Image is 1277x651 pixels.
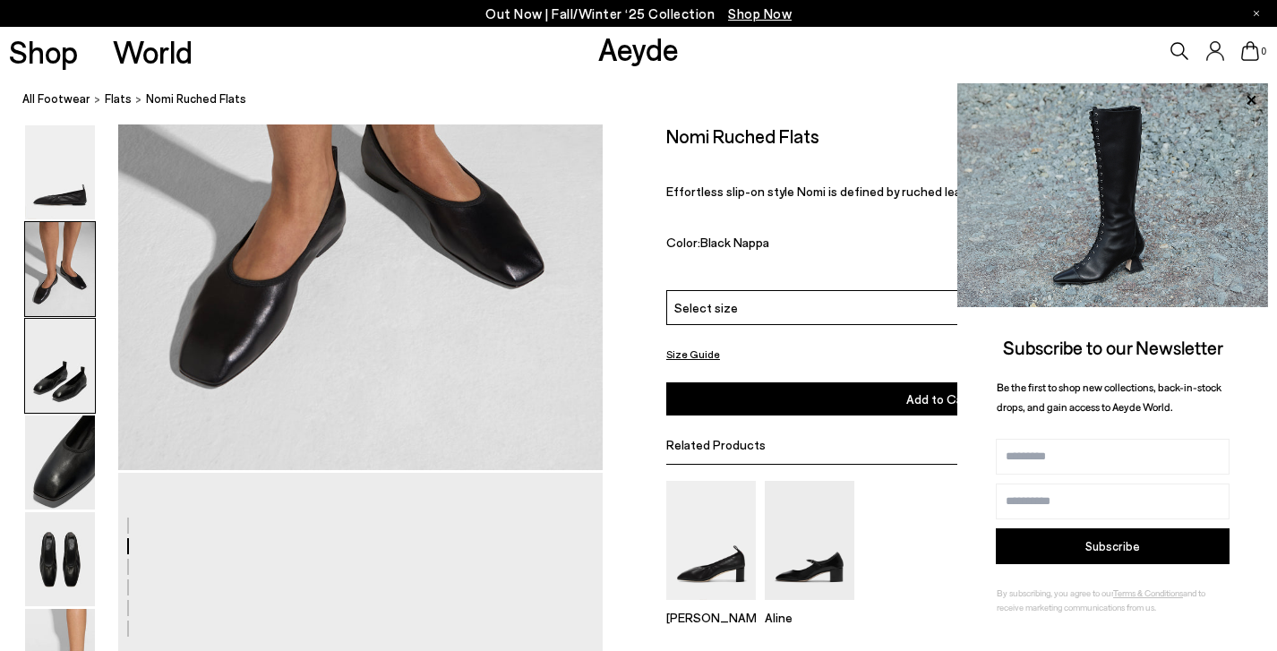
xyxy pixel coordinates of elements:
[666,124,819,147] h2: Nomi Ruched Flats
[997,381,1221,414] span: Be the first to shop new collections, back-in-stock drops, and gain access to Aeyde World.
[666,382,1213,415] button: Add to Cart
[9,36,78,67] a: Shop
[666,235,1094,255] div: Color:
[666,437,766,452] span: Related Products
[765,587,854,625] a: Aline Leather Mary-Jane Pumps Aline
[728,5,792,21] span: Navigate to /collections/new-in
[997,587,1113,598] span: By subscribing, you agree to our
[1113,587,1183,598] a: Terms & Conditions
[146,90,246,108] span: Nomi Ruched Flats
[105,91,132,106] span: flats
[666,481,756,600] img: Narissa Ruched Pumps
[22,75,1277,124] nav: breadcrumb
[485,3,792,25] p: Out Now | Fall/Winter ‘25 Collection
[666,587,756,625] a: Narissa Ruched Pumps [PERSON_NAME]
[1241,41,1259,61] a: 0
[996,528,1230,564] button: Subscribe
[700,235,769,250] span: Black Nappa
[25,319,95,413] img: Nomi Ruched Flats - Image 3
[22,90,90,108] a: All Footwear
[25,222,95,316] img: Nomi Ruched Flats - Image 2
[666,343,720,365] button: Size Guide
[666,184,1213,199] p: Effortless slip-on style Nomi is defined by ruched leather and a sculpted squared-off toe.
[765,610,854,625] p: Aline
[765,481,854,600] img: Aline Leather Mary-Jane Pumps
[666,610,756,625] p: [PERSON_NAME]
[957,83,1268,307] img: 2a6287a1333c9a56320fd6e7b3c4a9a9.jpg
[105,90,132,108] a: flats
[598,30,679,67] a: Aeyde
[674,298,738,317] span: Select size
[906,391,973,407] span: Add to Cart
[25,125,95,219] img: Nomi Ruched Flats - Image 1
[25,415,95,510] img: Nomi Ruched Flats - Image 4
[25,512,95,606] img: Nomi Ruched Flats - Image 5
[1259,47,1268,56] span: 0
[113,36,193,67] a: World
[1003,336,1223,358] span: Subscribe to our Newsletter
